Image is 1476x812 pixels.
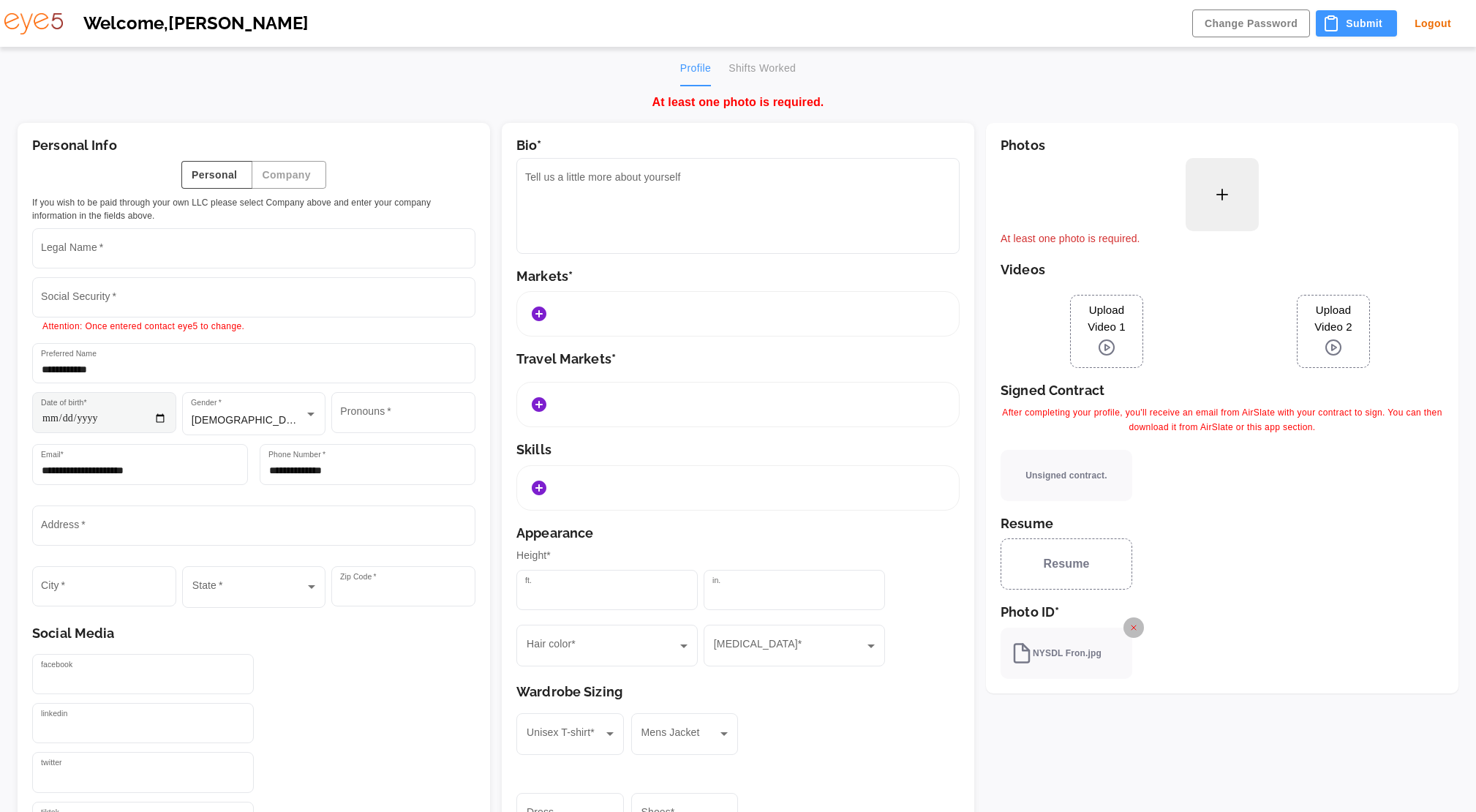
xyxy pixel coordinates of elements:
div: outlined button group [32,161,475,189]
h6: Skills [516,442,960,458]
label: Preferred Name [41,348,97,359]
label: Zip Code [340,571,377,582]
button: Submit [1316,10,1397,37]
h6: Photos [1001,138,1444,154]
label: facebook [41,659,72,670]
h6: Videos [1001,262,1444,278]
span: Resume [1043,555,1089,573]
span: Upload Video 1 [1078,302,1135,335]
div: At least one photo is required. [6,82,1458,111]
span: Attention: Once entered contact eye5 to change. [42,321,244,331]
label: Gender [191,397,222,408]
h6: Signed Contract [1001,383,1444,399]
h6: Social Media [32,625,475,642]
button: Change Password [1192,10,1310,38]
h6: Travel Markets* [516,351,960,367]
button: Personal [181,161,252,189]
button: Profile [680,51,711,86]
p: At least one photo is required. [1001,231,1444,247]
img: eye5 [4,13,63,34]
label: Phone Number [268,449,325,460]
label: Email* [41,449,64,460]
h6: Wardrobe Sizing [516,684,960,700]
p: Height* [516,548,960,564]
label: twitter [41,757,62,768]
div: [DEMOGRAPHIC_DATA] [183,393,325,435]
h6: Markets* [516,268,960,285]
h6: Appearance [516,525,960,541]
label: ft. [525,575,532,586]
label: Date of birth* [41,397,87,408]
span: NYSDL Fron.jpg [1011,642,1102,664]
h6: Personal Info [32,138,475,154]
label: in. [712,575,720,586]
h5: Welcome, [PERSON_NAME] [83,13,1172,34]
button: Add Markets [524,299,554,328]
span: If you wish to be paid through your own LLC please select Company above and enter your company in... [32,196,475,222]
button: Add Markets [524,390,554,419]
button: Company [252,161,326,189]
span: Unsigned contract. [1025,469,1107,482]
span: After completing your profile, you'll receive an email from AirSlate with your contract to sign. ... [1001,406,1444,435]
h6: Photo ID* [1001,604,1444,620]
span: Upload Video 2 [1305,302,1362,335]
button: Logout [1403,10,1463,37]
h6: Resume [1001,516,1444,532]
label: linkedin [41,708,67,719]
button: Add Skills [524,473,554,503]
